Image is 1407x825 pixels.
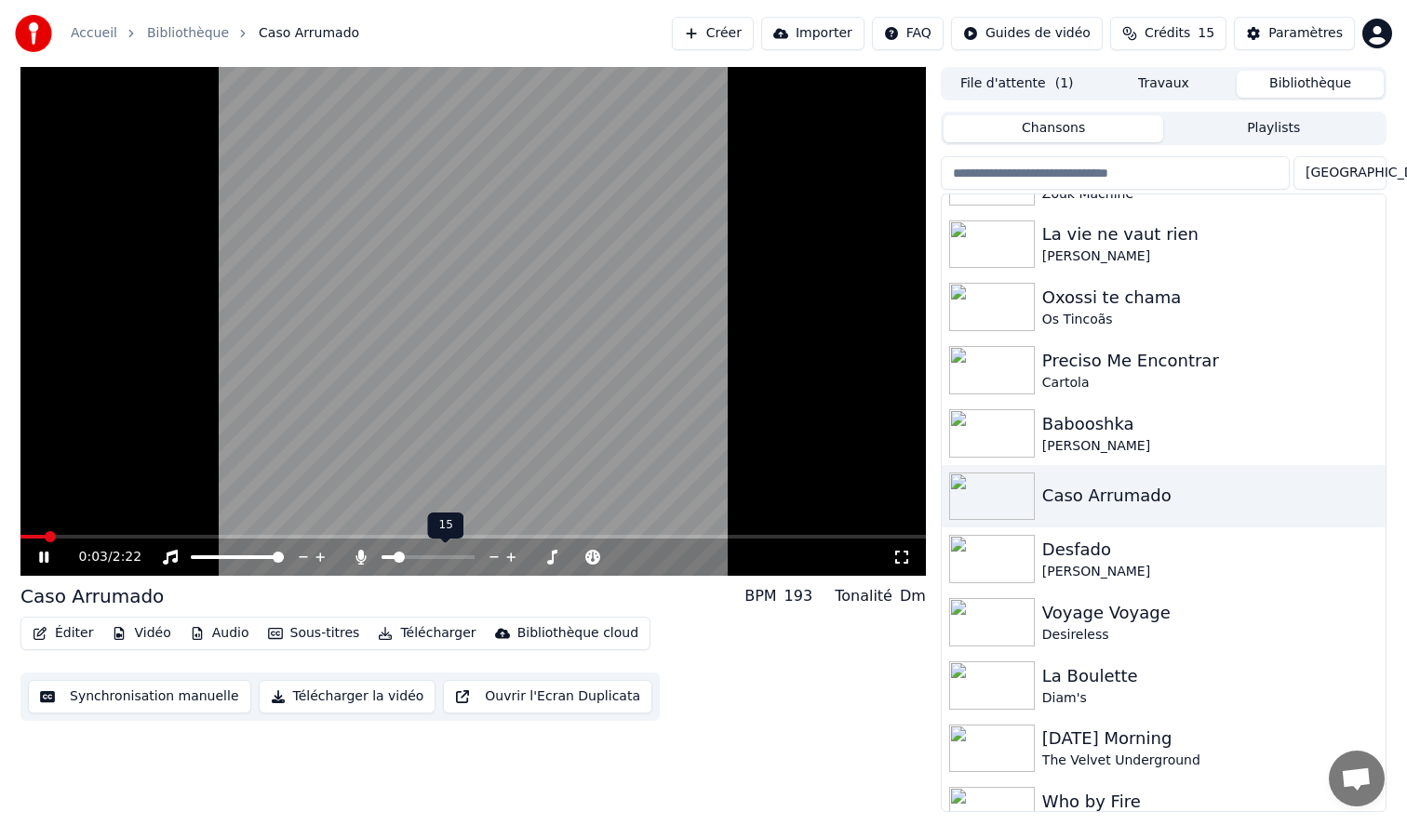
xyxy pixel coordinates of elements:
div: [PERSON_NAME] [1042,563,1378,581]
span: 0:03 [79,548,108,566]
div: Preciso Me Encontrar [1042,348,1378,374]
div: 15 [428,512,464,539]
nav: breadcrumb [71,24,359,43]
div: Caso Arrumado [1042,483,1378,509]
button: Playlists [1163,115,1384,142]
button: FAQ [872,17,944,50]
button: Ouvrir l'Ecran Duplicata [443,680,652,713]
span: Caso Arrumado [259,24,359,43]
button: Audio [182,620,257,646]
button: Sous-titres [261,620,368,646]
div: Desfado [1042,537,1378,563]
span: 15 [1198,24,1214,43]
button: Créer [672,17,754,50]
div: [PERSON_NAME] [1042,437,1378,456]
div: La vie ne vaut rien [1042,221,1378,247]
div: Cartola [1042,374,1378,393]
button: Synchronisation manuelle [28,680,251,713]
button: File d'attente [944,71,1091,98]
button: Guides de vidéo [951,17,1103,50]
span: Crédits [1145,24,1190,43]
div: [PERSON_NAME] [1042,247,1378,266]
div: Dm [900,585,926,607]
a: Accueil [71,24,117,43]
div: Os Tincoãs [1042,311,1378,329]
div: Babooshka [1042,411,1378,437]
div: Voyage Voyage [1042,600,1378,626]
span: ( 1 ) [1055,74,1074,93]
button: Vidéo [104,620,178,646]
div: Paramètres [1268,24,1343,43]
div: Oxossi te chama [1042,285,1378,311]
div: Tonalité [835,585,892,607]
div: La Boulette [1042,663,1378,689]
button: Télécharger la vidéo [259,680,436,713]
div: Who by Fire [1042,789,1378,815]
div: 193 [784,585,813,607]
button: Télécharger [370,620,483,646]
a: Bibliothèque [147,24,229,43]
div: / [79,548,124,566]
img: youka [15,15,52,52]
div: The Velvet Underground [1042,752,1378,770]
button: Bibliothèque [1237,71,1384,98]
button: Chansons [944,115,1164,142]
button: Importer [761,17,864,50]
button: Travaux [1091,71,1238,98]
button: Éditer [25,620,100,646]
div: Bibliothèque cloud [517,624,638,643]
div: Ouvrir le chat [1329,751,1385,806]
div: BPM [744,585,776,607]
button: Paramètres [1234,17,1355,50]
div: Caso Arrumado [20,583,164,609]
div: Diam's [1042,689,1378,708]
div: Desireless [1042,626,1378,645]
div: Zouk Machine [1042,185,1378,204]
div: [DATE] Morning [1042,725,1378,752]
button: Crédits15 [1110,17,1226,50]
span: 2:22 [113,548,141,566]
